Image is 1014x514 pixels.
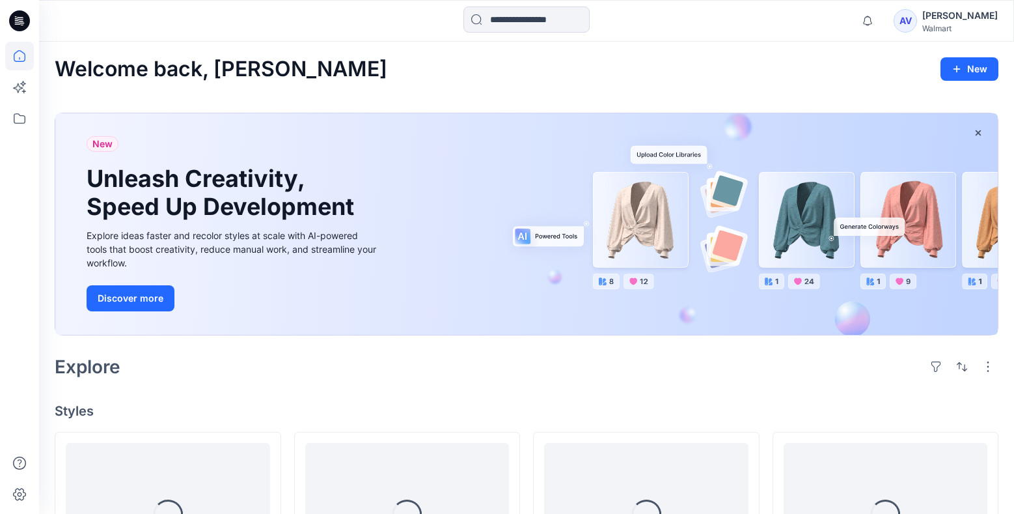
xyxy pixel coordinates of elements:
div: AV [894,9,917,33]
div: Walmart [922,23,998,33]
h1: Unleash Creativity, Speed Up Development [87,165,360,221]
h2: Welcome back, [PERSON_NAME] [55,57,387,81]
span: New [92,136,113,152]
a: Discover more [87,285,379,311]
button: Discover more [87,285,174,311]
h4: Styles [55,403,998,419]
div: [PERSON_NAME] [922,8,998,23]
h2: Explore [55,356,120,377]
button: New [940,57,998,81]
div: Explore ideas faster and recolor styles at scale with AI-powered tools that boost creativity, red... [87,229,379,270]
